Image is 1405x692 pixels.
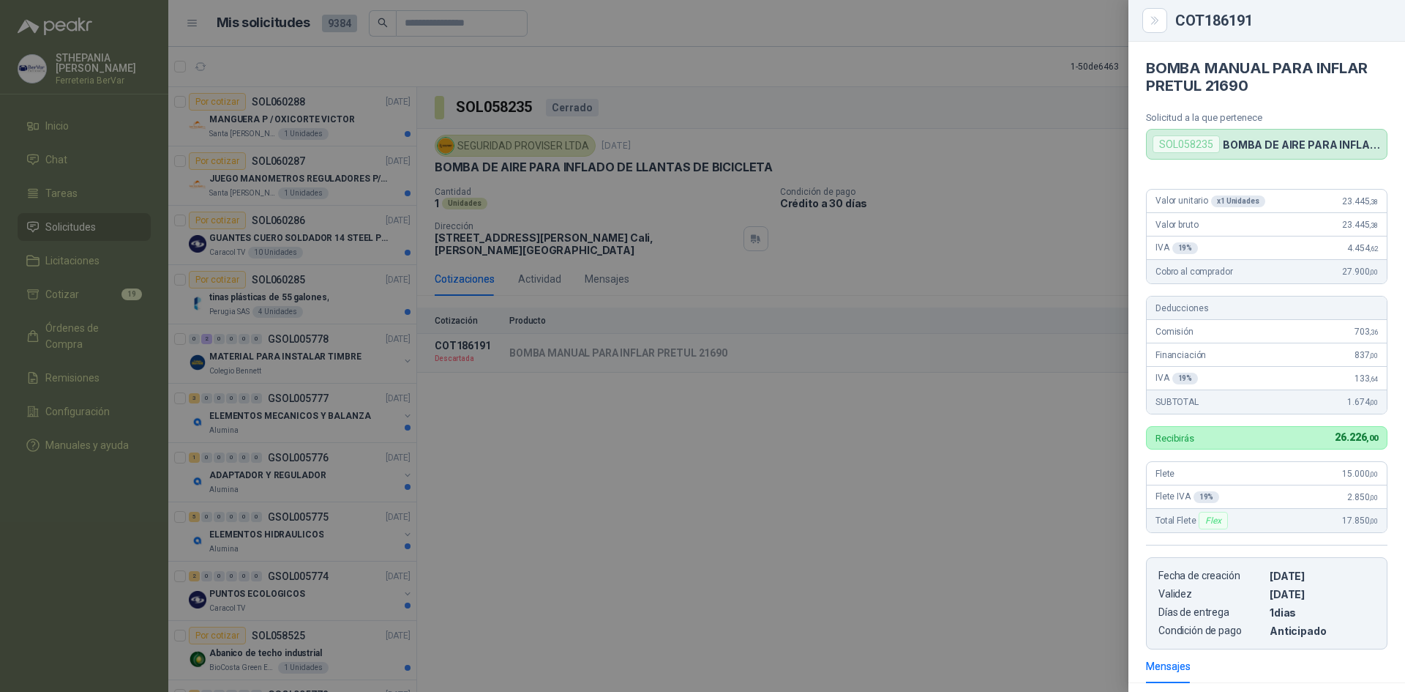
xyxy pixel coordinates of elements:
[1153,135,1220,153] div: SOL058235
[1366,434,1378,443] span: ,00
[1211,196,1265,207] div: x 1 Unidades
[1146,59,1387,94] h4: BOMBA MANUAL PARA INFLAR PRETUL 21690
[1155,373,1198,384] span: IVA
[1347,492,1378,502] span: 2.850
[1155,397,1199,407] span: SUBTOTAL
[1369,398,1378,406] span: ,00
[1369,351,1378,360] span: ,00
[1223,138,1381,151] p: BOMBA DE AIRE PARA INFLADO DE LLANTAS DE BICICLETA
[1342,267,1378,277] span: 27.900
[1355,373,1378,384] span: 133
[1175,13,1387,28] div: COT186191
[1155,242,1198,254] span: IVA
[1146,658,1191,674] div: Mensajes
[1155,220,1198,230] span: Valor bruto
[1158,606,1264,619] p: Días de entrega
[1369,198,1378,206] span: ,38
[1342,469,1378,479] span: 15.000
[1172,373,1199,384] div: 19 %
[1369,328,1378,336] span: ,36
[1270,570,1375,582] p: [DATE]
[1270,606,1375,619] p: 1 dias
[1158,625,1264,637] p: Condición de pago
[1194,491,1220,503] div: 19 %
[1155,491,1219,503] span: Flete IVA
[1355,350,1378,360] span: 837
[1342,516,1378,526] span: 17.850
[1199,512,1227,529] div: Flex
[1347,397,1378,407] span: 1.674
[1369,221,1378,229] span: ,38
[1155,350,1206,360] span: Financiación
[1155,327,1194,337] span: Comisión
[1270,625,1375,637] p: Anticipado
[1155,512,1231,529] span: Total Flete
[1355,327,1378,337] span: 703
[1342,196,1378,207] span: 23.445
[1155,267,1232,277] span: Cobro al comprador
[1146,112,1387,123] p: Solicitud a la que pertenece
[1270,588,1375,600] p: [DATE]
[1146,12,1164,29] button: Close
[1369,268,1378,276] span: ,00
[1158,570,1264,582] p: Fecha de creación
[1155,303,1208,313] span: Deducciones
[1369,375,1378,383] span: ,64
[1158,588,1264,600] p: Validez
[1342,220,1378,230] span: 23.445
[1172,242,1199,254] div: 19 %
[1155,434,1194,443] p: Recibirás
[1155,469,1174,479] span: Flete
[1335,431,1378,443] span: 26.226
[1155,196,1265,207] span: Valor unitario
[1347,243,1378,253] span: 4.454
[1369,494,1378,502] span: ,00
[1369,470,1378,478] span: ,00
[1369,517,1378,525] span: ,00
[1369,245,1378,253] span: ,62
